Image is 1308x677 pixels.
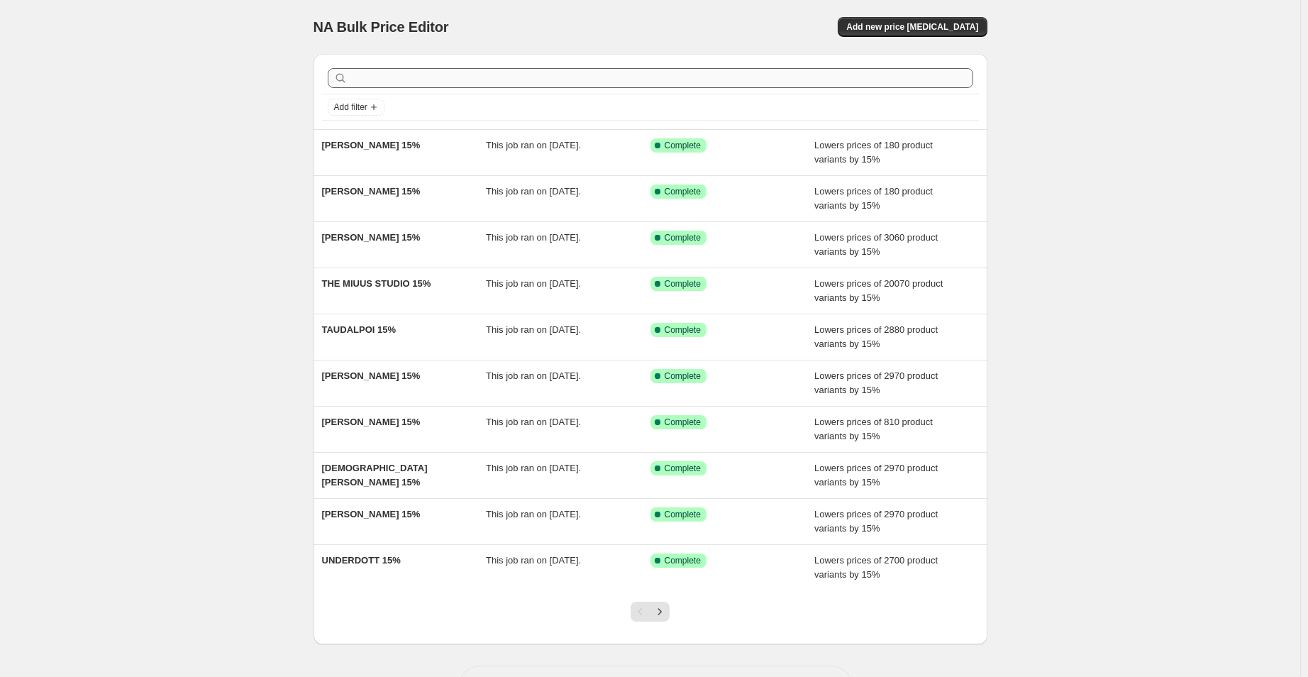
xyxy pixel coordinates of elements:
span: Lowers prices of 180 product variants by 15% [814,186,933,211]
span: Complete [665,555,701,566]
span: Add filter [334,101,367,113]
span: Complete [665,324,701,336]
span: Complete [665,140,701,151]
span: [DEMOGRAPHIC_DATA][PERSON_NAME] 15% [322,463,428,488]
span: Complete [665,278,701,290]
span: THE MIUUS STUDIO 15% [322,278,431,289]
span: Add new price [MEDICAL_DATA] [846,21,978,33]
button: Next [650,602,670,622]
span: Lowers prices of 20070 product variants by 15% [814,278,943,303]
span: This job ran on [DATE]. [486,324,581,335]
span: [PERSON_NAME] 15% [322,509,421,519]
span: NA Bulk Price Editor [314,19,449,35]
button: Add filter [328,99,384,116]
span: [PERSON_NAME] 15% [322,140,421,150]
span: This job ran on [DATE]. [486,370,581,381]
span: Complete [665,232,701,243]
span: This job ran on [DATE]. [486,232,581,243]
nav: Pagination [631,602,670,622]
span: This job ran on [DATE]. [486,417,581,427]
span: [PERSON_NAME] 15% [322,232,421,243]
span: UNDERDOTT 15% [322,555,401,566]
span: Lowers prices of 2700 product variants by 15% [814,555,938,580]
span: This job ran on [DATE]. [486,463,581,473]
span: Lowers prices of 2970 product variants by 15% [814,463,938,488]
span: Lowers prices of 3060 product variants by 15% [814,232,938,257]
span: [PERSON_NAME] 15% [322,417,421,427]
span: Complete [665,463,701,474]
span: Complete [665,509,701,520]
span: This job ran on [DATE]. [486,555,581,566]
span: This job ran on [DATE]. [486,140,581,150]
span: This job ran on [DATE]. [486,509,581,519]
span: Complete [665,370,701,382]
button: Add new price [MEDICAL_DATA] [838,17,987,37]
span: Lowers prices of 2970 product variants by 15% [814,370,938,395]
span: Lowers prices of 810 product variants by 15% [814,417,933,441]
span: TAUDALPOI 15% [322,324,397,335]
span: Lowers prices of 180 product variants by 15% [814,140,933,165]
span: This job ran on [DATE]. [486,278,581,289]
span: Complete [665,417,701,428]
span: Complete [665,186,701,197]
span: Lowers prices of 2970 product variants by 15% [814,509,938,534]
span: [PERSON_NAME] 15% [322,186,421,197]
span: Lowers prices of 2880 product variants by 15% [814,324,938,349]
span: [PERSON_NAME] 15% [322,370,421,381]
span: This job ran on [DATE]. [486,186,581,197]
